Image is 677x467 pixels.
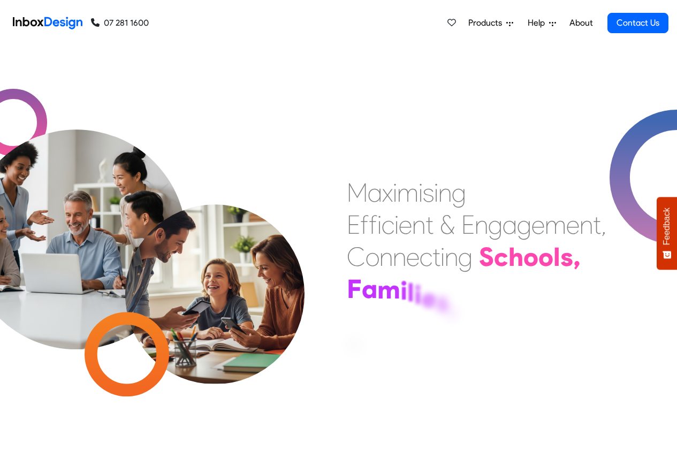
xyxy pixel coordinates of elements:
div: e [421,282,436,314]
div: x [382,177,393,209]
div: t [593,209,601,241]
div: i [377,209,382,241]
div: n [393,241,406,273]
a: Products [464,12,518,34]
div: S [479,241,494,273]
div: g [452,177,466,209]
div: e [566,209,580,241]
a: Contact Us [607,13,668,33]
a: About [566,12,596,34]
div: , [573,241,581,273]
div: m [397,177,419,209]
div: n [361,332,375,364]
div: n [580,209,593,241]
div: g [517,209,531,241]
div: c [382,209,394,241]
div: E [347,209,360,241]
div: o [366,241,379,273]
div: i [400,274,407,307]
div: c [494,241,508,273]
div: e [399,209,412,241]
div: c [420,241,432,273]
div: s [436,286,448,318]
div: o [538,241,553,273]
div: s [423,177,434,209]
div: i [394,209,399,241]
div: n [445,241,458,273]
div: t [432,241,440,273]
div: l [553,241,560,273]
div: , [601,209,606,241]
div: , [448,290,456,322]
div: l [407,276,414,308]
div: t [425,209,433,241]
div: e [531,209,545,241]
span: Feedback [662,208,672,245]
div: m [377,273,400,305]
div: n [379,241,393,273]
div: i [440,241,445,273]
div: i [434,177,438,209]
div: g [458,241,473,273]
div: a [368,177,382,209]
div: e [406,241,420,273]
div: Maximising Efficient & Engagement, Connecting Schools, Families, and Students. [347,177,606,337]
img: parents_with_child.png [103,160,327,384]
button: Feedback - Show survey [657,197,677,270]
div: i [414,279,421,311]
div: n [412,209,425,241]
span: Help [528,17,549,29]
div: E [461,209,475,241]
div: a [347,327,361,359]
div: n [438,177,452,209]
div: s [560,241,573,273]
div: f [360,209,369,241]
div: & [440,209,455,241]
div: C [347,241,366,273]
div: i [419,177,423,209]
div: h [508,241,523,273]
div: g [488,209,503,241]
div: F [347,273,362,305]
span: Products [468,17,506,29]
a: Help [523,12,560,34]
div: o [523,241,538,273]
a: 07 281 1600 [91,17,149,29]
div: n [475,209,488,241]
div: a [503,209,517,241]
div: i [393,177,397,209]
div: f [369,209,377,241]
div: m [545,209,566,241]
div: a [362,273,377,305]
div: M [347,177,368,209]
